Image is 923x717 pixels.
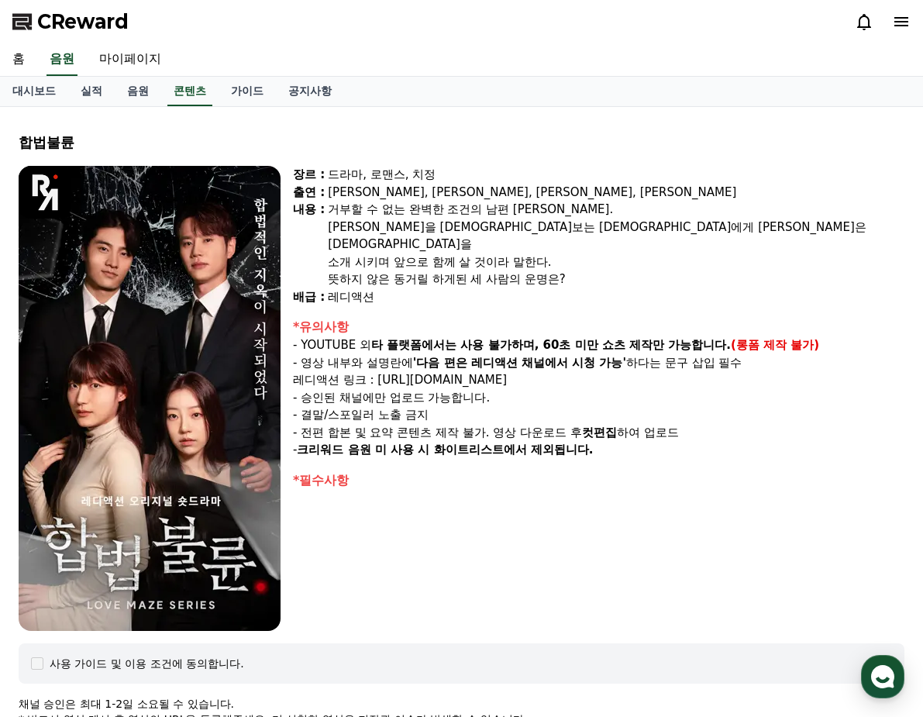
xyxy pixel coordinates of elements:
div: 합법불륜 [19,132,904,153]
a: CReward [12,9,129,34]
span: CReward [37,9,129,34]
div: *유의사항 [293,318,904,336]
div: [PERSON_NAME], [PERSON_NAME], [PERSON_NAME], [PERSON_NAME] [328,184,904,202]
strong: 타 플랫폼에서는 사용 불가하며, 60초 미만 쇼츠 제작만 가능합니다. [371,338,731,352]
a: 실적 [68,77,115,106]
p: 레디액션 링크 : [URL][DOMAIN_NAME] [293,371,904,389]
p: - YOUTUBE 외 [293,336,904,354]
div: *필수사항 [293,471,904,490]
div: 출연 : [293,184,325,202]
strong: 컷편집 [582,426,617,440]
a: 가이드 [219,77,276,106]
div: 장르 : [293,166,325,184]
div: 레디액션 [328,288,904,306]
div: 거부할 수 없는 완벽한 조건의 남편 [PERSON_NAME]. [328,201,904,219]
a: 음원 [115,77,161,106]
div: 뜻하지 않은 동거릴 하게된 세 사람의 운명은? [328,271,904,288]
p: - 승인된 채널에만 업로드 가능합니다. [293,389,904,407]
img: video [19,166,281,631]
p: - 영상 내부와 설명란에 하다는 문구 삽입 필수 [293,354,904,372]
a: 공지사항 [276,77,344,106]
img: logo [19,166,71,219]
div: 드라마, 로맨스, 치정 [328,166,904,184]
a: 음원 [46,43,77,76]
div: [PERSON_NAME]을 [DEMOGRAPHIC_DATA]보는 [DEMOGRAPHIC_DATA]에게 [PERSON_NAME]은 [DEMOGRAPHIC_DATA]을 [328,219,904,253]
strong: '다음 편은 레디액션 채널에서 시청 가능' [413,356,626,370]
p: 채널 승인은 최대 1-2일 소요될 수 있습니다. [19,696,904,712]
p: - 전편 합본 및 요약 콘텐츠 제작 불가. 영상 다운로드 후 하여 업로드 [293,424,904,442]
div: 소개 시키며 앞으로 함께 살 것이라 말한다. [328,253,904,271]
div: 내용 : [293,201,325,288]
p: - 결말/스포일러 노출 금지 [293,406,904,424]
p: - [293,441,904,459]
div: 사용 가이드 및 이용 조건에 동의합니다. [50,656,244,671]
div: 배급 : [293,288,325,306]
a: 마이페이지 [87,43,174,76]
strong: (롱폼 제작 불가) [731,338,819,352]
strong: 크리워드 음원 미 사용 시 화이트리스트에서 제외됩니다. [297,443,593,457]
a: 콘텐츠 [167,77,212,106]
